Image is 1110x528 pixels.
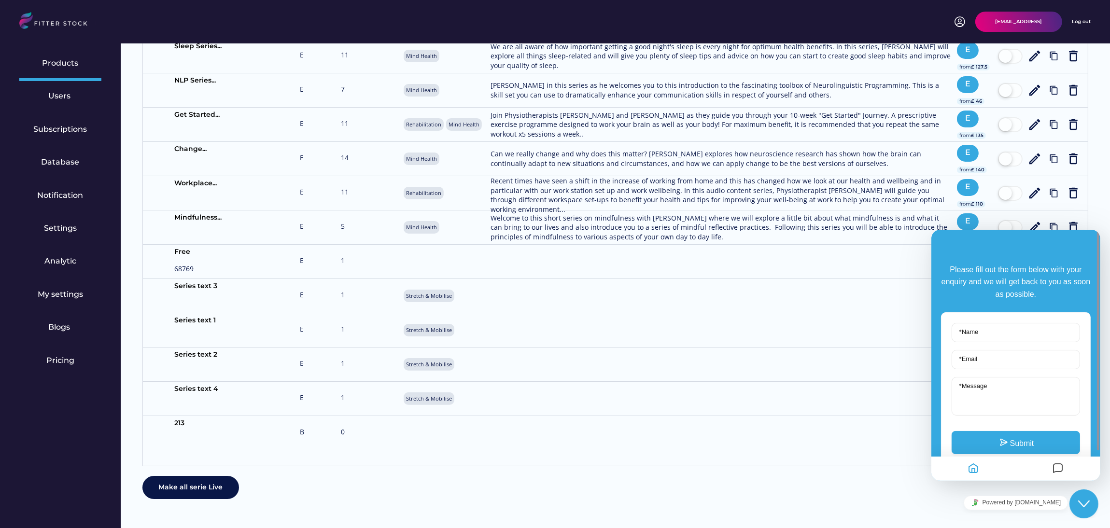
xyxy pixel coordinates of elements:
button: delete_outline [1066,117,1081,132]
div: Series text 1 [174,316,227,325]
div: 7 [341,84,399,97]
div: Mind Health [449,121,479,128]
div: £ 110 [971,201,983,208]
div: £ 46 [971,98,982,105]
button: edit [1027,186,1042,200]
div: Rehabilitation [406,189,441,196]
div: 213 [174,418,227,428]
img: LOGO.svg [19,12,96,32]
div: Mind Health [406,52,437,59]
div: Analytic [44,256,76,266]
div: Join Physiotherapists [PERSON_NAME] and [PERSON_NAME] as they guide you through your 10-week "Get... [491,111,952,139]
div: from [959,98,971,105]
div: Stretch & Mobilise [406,361,452,368]
button: delete_outline [1066,186,1081,200]
div: Log out [1072,18,1091,25]
button: edit [1027,152,1042,166]
div: We are all aware of how important getting a good night's sleep is every night for optimum health ... [491,42,952,70]
div: Workplace... [174,179,227,188]
div: Get Started... [174,110,227,120]
iframe: chat widget [931,230,1100,481]
div: Users [48,91,72,101]
button: delete_outline [1066,152,1081,166]
button: delete_outline [1066,220,1081,235]
div: E [300,153,336,165]
div: Mind Health [406,223,437,231]
div: E [300,359,336,371]
div: E [300,324,336,336]
div: £ 127.5 [971,64,987,70]
div: £ 140 [971,167,984,173]
div: 68769 [174,264,227,276]
div: E [959,181,976,192]
div: from [959,201,971,208]
div: Stretch & Mobilise [406,395,452,402]
div: Free [174,247,227,257]
div: Series text 3 [174,281,227,291]
div: 0 [341,427,399,439]
div: Stretch & Mobilise [406,326,452,333]
div: from [959,167,971,173]
div: E [300,119,336,131]
div: E [959,113,976,124]
div: 11 [341,50,399,62]
button: edit [1027,117,1042,132]
button: edit [1027,220,1042,235]
div: E [300,187,336,199]
div: Pricing [46,355,74,366]
div: 1 [341,256,399,268]
div: E [300,393,336,405]
div: Mind Health [406,155,437,162]
div: E [959,44,976,55]
div: E [959,216,976,226]
div: Can we really change and why does this matter? [PERSON_NAME] explores how neuroscience research h... [491,149,952,168]
div: NLP Series... [174,76,227,85]
div: Settings [44,223,77,234]
div: from [959,64,971,70]
div: My settings [38,289,83,300]
div: 14 [341,153,399,165]
div: Recent times have seen a shift in the increase of working from home and this has changed how we l... [491,176,952,214]
div: Rehabilitation [406,121,441,128]
div: 1 [341,359,399,371]
div: E [300,84,336,97]
div: Stretch & Mobilise [406,292,452,299]
div: Mindfulness... [174,213,227,222]
div: E [959,147,976,158]
div: E [300,222,336,234]
div: B [300,427,336,439]
div: 1 [341,393,399,405]
button: delete_outline [1066,83,1081,97]
button: edit [1027,83,1042,97]
div: Notification [38,190,84,201]
img: profile-circle.svg [954,16,966,28]
button: delete_outline [1066,49,1081,63]
div: Products [42,58,79,69]
div: 5 [341,222,399,234]
div: [PERSON_NAME] in this series as he welcomes you to this introduction to the fascinating toolbox o... [491,81,952,99]
div: Series text 2 [174,350,227,360]
div: 11 [341,187,399,199]
text: edit [1027,49,1042,63]
div: E [959,79,976,89]
div: Sleep Series... [174,42,227,51]
div: Change... [174,144,227,154]
button: Make all serie Live [142,476,239,499]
